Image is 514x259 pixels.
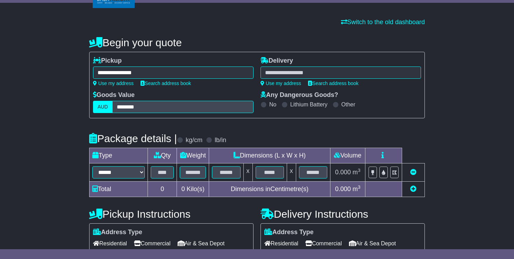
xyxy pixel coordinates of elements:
label: Goods Value [93,91,135,99]
td: Total [90,182,148,197]
a: Add new item [410,185,416,192]
span: 0.000 [335,185,351,192]
span: Commercial [134,238,170,249]
a: Switch to the old dashboard [341,19,425,26]
sup: 3 [358,168,360,173]
span: 0.000 [335,169,351,176]
td: Dimensions in Centimetre(s) [209,182,330,197]
a: Use my address [93,80,134,86]
h4: Package details | [89,133,177,144]
h4: Begin your quote [89,37,425,48]
label: Other [341,101,355,108]
td: Type [90,148,148,163]
td: Qty [148,148,177,163]
label: AUD [93,101,113,113]
td: x [287,163,296,182]
span: Residential [93,238,127,249]
td: Kilo(s) [177,182,209,197]
label: Any Dangerous Goods? [260,91,338,99]
label: Pickup [93,57,122,65]
sup: 3 [358,184,360,190]
td: Volume [330,148,365,163]
label: kg/cm [186,136,202,144]
h4: Delivery Instructions [260,208,425,220]
a: Remove this item [410,169,416,176]
td: x [243,163,252,182]
label: Delivery [260,57,293,65]
label: lb/in [215,136,226,144]
td: 0 [148,182,177,197]
span: Air & Sea Depot [349,238,396,249]
span: m [352,185,360,192]
span: 0 [181,185,185,192]
label: No [269,101,276,108]
span: Residential [264,238,298,249]
td: Weight [177,148,209,163]
a: Search address book [141,80,191,86]
td: Dimensions (L x W x H) [209,148,330,163]
h4: Pickup Instructions [89,208,254,220]
span: m [352,169,360,176]
a: Use my address [260,80,301,86]
label: Lithium Battery [290,101,328,108]
span: Commercial [305,238,342,249]
span: Air & Sea Depot [178,238,225,249]
a: Search address book [308,80,358,86]
label: Address Type [93,229,142,236]
label: Address Type [264,229,314,236]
